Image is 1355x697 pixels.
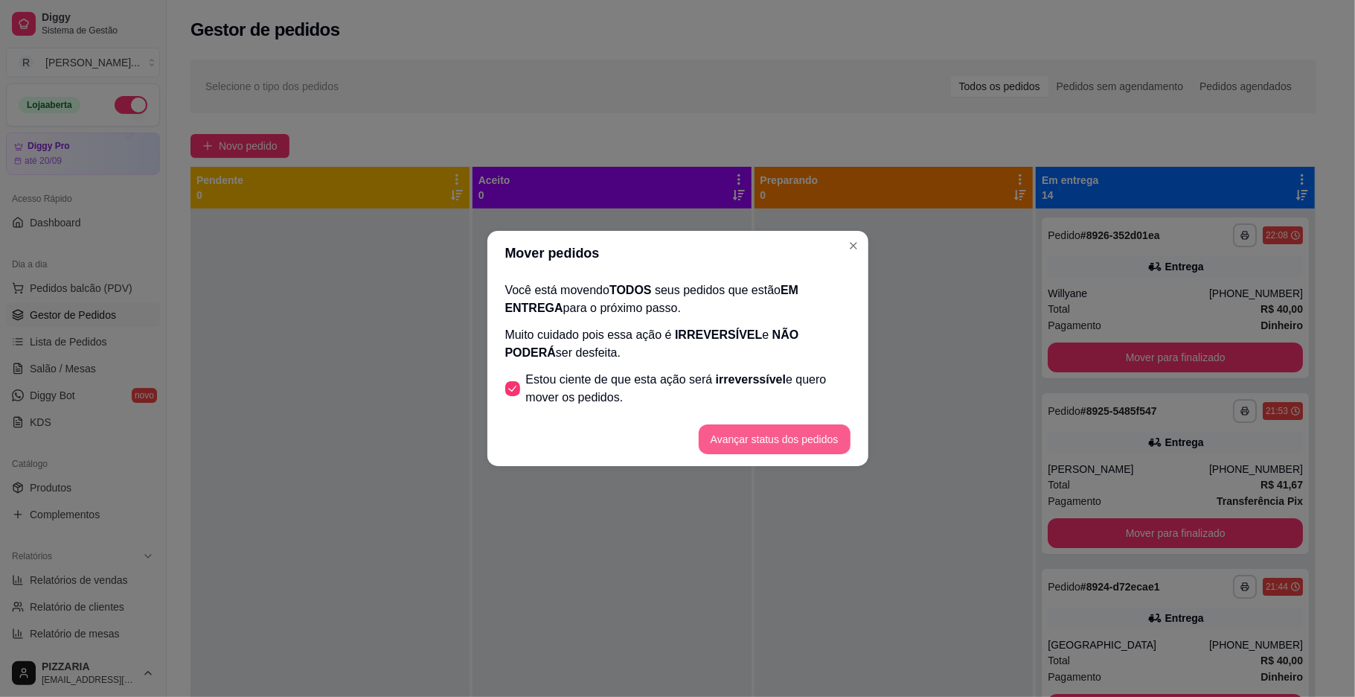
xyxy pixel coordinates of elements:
[526,371,851,407] span: Estou ciente de que esta ação será e quero mover os pedidos.
[487,231,868,276] header: Mover pedidos
[505,281,851,317] p: Você está movendo seus pedidos que estão para o próximo passo.
[609,284,652,296] span: TODOS
[675,328,762,341] span: IRREVERSÍVEL
[505,326,851,362] p: Muito cuidado pois essa ação é e ser desfeita.
[716,373,786,386] span: irreverssível
[842,234,865,258] button: Close
[699,424,851,454] button: Avançar status dos pedidos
